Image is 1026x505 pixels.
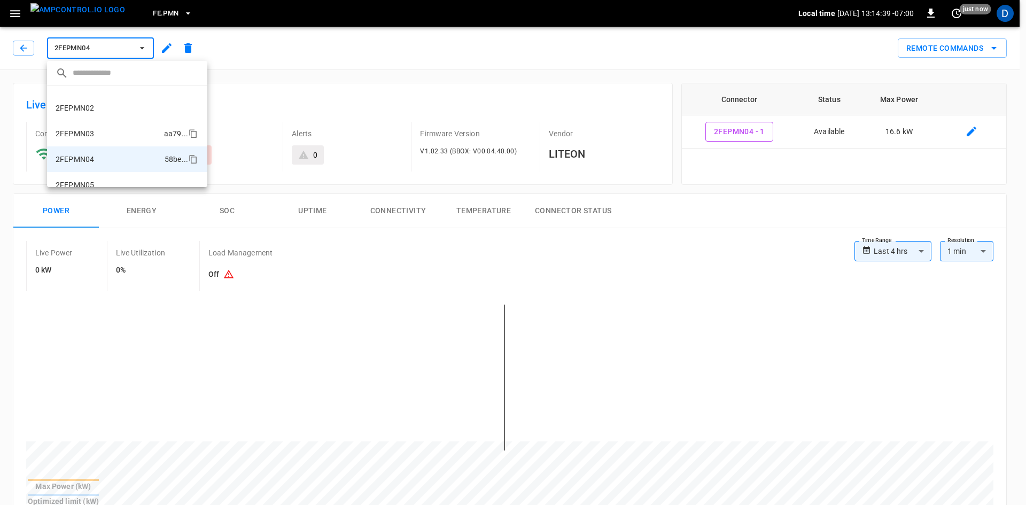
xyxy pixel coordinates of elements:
p: 2FEPMN03 [56,128,94,139]
p: 2FEPMN02 [56,103,94,113]
div: copy [188,153,199,166]
div: copy [188,127,199,140]
p: 2FEPMN04 [56,154,94,165]
p: 2FEPMN05 [56,180,94,190]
